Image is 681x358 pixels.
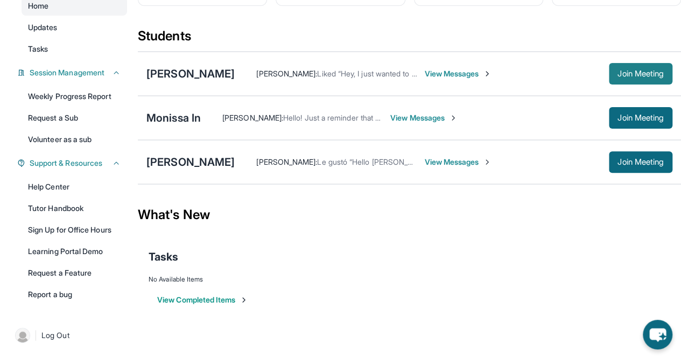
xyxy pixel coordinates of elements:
span: Log Out [41,330,69,341]
span: [PERSON_NAME] : [256,69,317,78]
span: Tasks [149,249,178,264]
button: chat-button [643,320,672,349]
a: Volunteer as a sub [22,130,127,149]
img: Chevron-Right [449,114,458,122]
span: Session Management [30,67,104,78]
a: Tasks [22,39,127,59]
span: Updates [28,22,58,33]
span: View Messages [424,157,492,167]
a: Updates [22,18,127,37]
span: [PERSON_NAME] : [222,113,283,122]
button: View Completed Items [157,294,248,305]
div: [PERSON_NAME] [146,66,235,81]
button: Join Meeting [609,63,672,85]
span: View Messages [390,113,458,123]
div: No Available Items [149,275,670,284]
img: user-img [15,328,30,343]
a: Tutor Handbook [22,199,127,218]
button: Support & Resources [25,158,121,169]
button: Join Meeting [609,151,672,173]
a: Learning Portal Demo [22,242,127,261]
img: Chevron-Right [483,69,492,78]
div: What's New [138,191,681,238]
span: Home [28,1,48,11]
a: Request a Feature [22,263,127,283]
img: Chevron-Right [483,158,492,166]
button: Session Management [25,67,121,78]
span: Join Meeting [617,115,664,121]
a: Weekly Progress Report [22,87,127,106]
span: Join Meeting [617,71,664,77]
a: Help Center [22,177,127,196]
div: [PERSON_NAME] [146,155,235,170]
span: [PERSON_NAME] : [256,157,317,166]
div: Students [138,27,681,51]
div: Monissa In [146,110,201,125]
span: Liked “Hey, I just wanted to let you know that I will start the meeting at 10:10 PM until 11:11 PM” [317,69,635,78]
span: Join Meeting [617,159,664,165]
a: Sign Up for Office Hours [22,220,127,240]
button: Join Meeting [609,107,672,129]
span: View Messages [424,68,492,79]
span: | [34,329,37,342]
a: Request a Sub [22,108,127,128]
a: |Log Out [11,324,127,347]
span: Support & Resources [30,158,102,169]
span: Tasks [28,44,48,54]
a: Report a bug [22,285,127,304]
